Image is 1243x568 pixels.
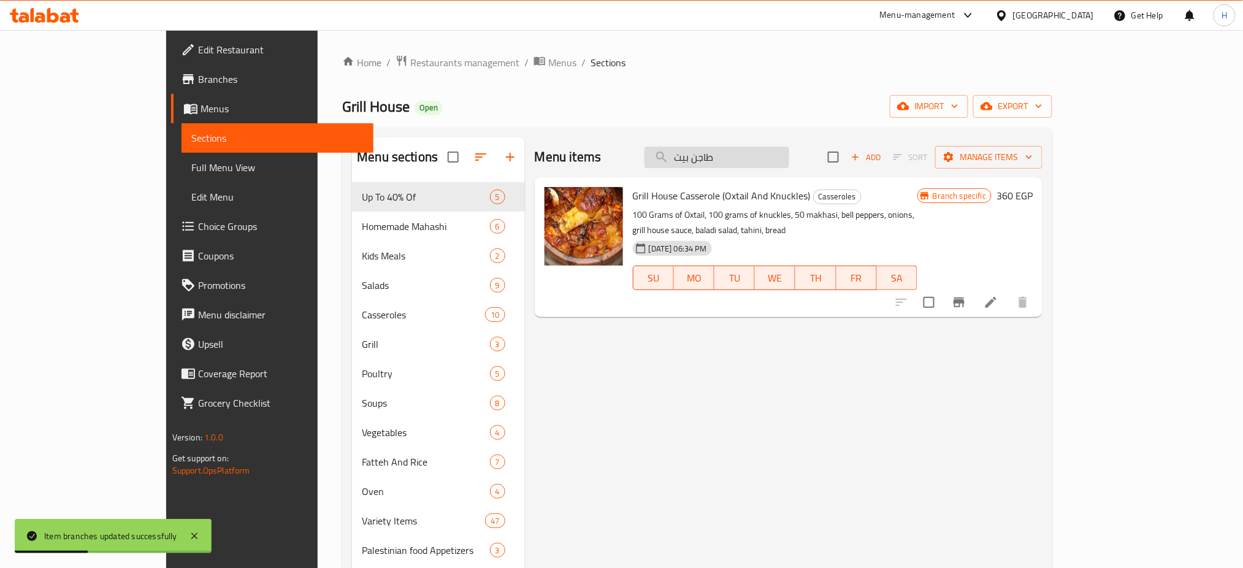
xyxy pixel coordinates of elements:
span: MO [679,269,709,287]
span: FR [841,269,872,287]
span: Upsell [198,337,364,351]
div: items [490,248,505,263]
span: TH [800,269,831,287]
a: Branches [171,64,374,94]
div: Grill [362,337,489,351]
div: items [490,455,505,469]
li: / [386,55,391,70]
span: Select to update [916,290,942,315]
span: Edit Restaurant [198,42,364,57]
span: 7 [491,456,505,468]
a: Upsell [171,329,374,359]
span: Poultry [362,366,489,381]
span: Full Menu View [191,160,364,175]
span: Add [849,150,882,164]
div: items [485,513,505,528]
button: SU [633,266,674,290]
span: 3 [491,339,505,350]
a: Edit menu item [984,295,998,310]
span: 4 [491,486,505,497]
button: Add section [495,142,525,172]
div: Menu-management [880,8,955,23]
span: Select section first [885,148,935,167]
a: Menus [534,55,576,71]
a: Restaurants management [396,55,519,71]
span: Sort sections [466,142,495,172]
a: Support.OpsPlatform [172,462,250,478]
a: Coverage Report [171,359,374,388]
div: Salads [362,278,489,293]
div: Salads9 [352,271,524,300]
span: Up To 40% Of [362,190,489,204]
div: items [490,219,505,234]
div: Oven4 [352,477,524,506]
span: 2 [491,250,505,262]
div: Poultry5 [352,359,524,388]
div: Soups8 [352,388,524,418]
span: Promotions [198,278,364,293]
a: Menu disclaimer [171,300,374,329]
a: Menus [171,94,374,123]
div: Homemade Mahashi6 [352,212,524,241]
span: Variety Items [362,513,485,528]
div: Up To 40% Of5 [352,182,524,212]
h2: Menu items [535,148,602,166]
span: 5 [491,368,505,380]
button: Add [846,148,885,167]
div: items [490,278,505,293]
button: TH [795,266,836,290]
span: Vegetables [362,425,489,440]
nav: breadcrumb [342,55,1052,71]
span: TU [719,269,750,287]
div: items [490,484,505,499]
span: 5 [491,191,505,203]
span: Menus [201,101,364,116]
span: 1.0.0 [204,429,223,445]
span: Casseroles [814,190,861,204]
span: Oven [362,484,489,499]
span: Grill House [342,93,410,120]
button: Manage items [935,146,1042,169]
div: items [490,366,505,381]
span: Soups [362,396,489,410]
li: / [581,55,586,70]
div: Grill3 [352,329,524,359]
span: Choice Groups [198,219,364,234]
span: Homemade Mahashi [362,219,489,234]
span: SA [882,269,912,287]
div: [GEOGRAPHIC_DATA] [1013,9,1094,22]
span: Fatteh And Rice [362,455,489,469]
button: FR [836,266,877,290]
button: delete [1008,288,1038,317]
span: 3 [491,545,505,556]
a: Edit Restaurant [171,35,374,64]
a: Coupons [171,241,374,271]
button: Branch-specific-item [944,288,974,317]
span: export [983,99,1042,114]
span: Add item [846,148,885,167]
div: items [490,190,505,204]
span: Sections [591,55,625,70]
button: TU [714,266,755,290]
span: Branch specific [928,190,991,202]
div: items [490,543,505,558]
span: Kids Meals [362,248,489,263]
span: Grocery Checklist [198,396,364,410]
div: Casseroles10 [352,300,524,329]
span: Grill House Casserole (Oxtail And Knuckles) [633,186,811,205]
a: Full Menu View [182,153,374,182]
span: 4 [491,427,505,439]
span: Edit Menu [191,190,364,204]
span: Select section [820,144,846,170]
span: Get support on: [172,450,229,466]
span: Casseroles [362,307,485,322]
